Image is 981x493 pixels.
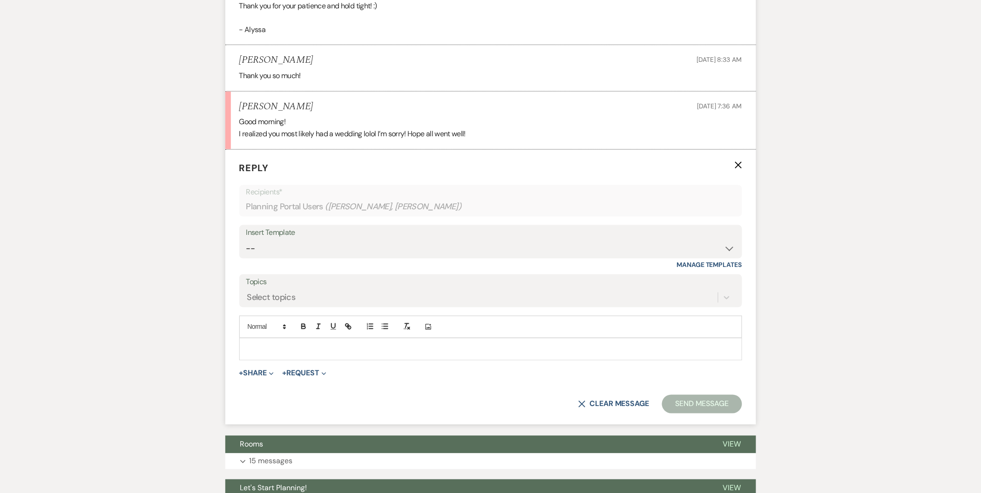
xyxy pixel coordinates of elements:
span: Let's Start Planning! [240,483,307,493]
span: + [282,370,286,377]
div: Insert Template [246,226,735,240]
p: I realized you most likely had a wedding lolol I’m sorry! Hope all went well! [239,128,742,140]
p: - Alyssa [239,24,742,36]
h5: [PERSON_NAME] [239,101,313,113]
span: + [239,370,244,377]
button: View [708,436,756,453]
span: View [723,483,741,493]
button: Clear message [578,400,649,408]
h5: [PERSON_NAME] [239,54,313,66]
div: Select topics [247,291,296,304]
button: Rooms [225,436,708,453]
div: Planning Portal Users [246,198,735,216]
span: Rooms [240,440,264,449]
span: ( [PERSON_NAME], [PERSON_NAME] ) [325,200,462,213]
p: Thank you so much! [239,70,742,82]
a: Manage Templates [677,260,742,269]
span: View [723,440,741,449]
span: [DATE] 8:33 AM [697,55,742,64]
p: Good morning! [239,116,742,128]
button: Request [282,370,326,377]
p: Recipients* [246,186,735,198]
p: 15 messages [250,455,293,467]
span: [DATE] 7:36 AM [697,102,742,110]
button: Share [239,370,274,377]
label: Topics [246,275,735,289]
span: Reply [239,162,269,174]
button: 15 messages [225,453,756,469]
button: Send Message [662,395,742,413]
